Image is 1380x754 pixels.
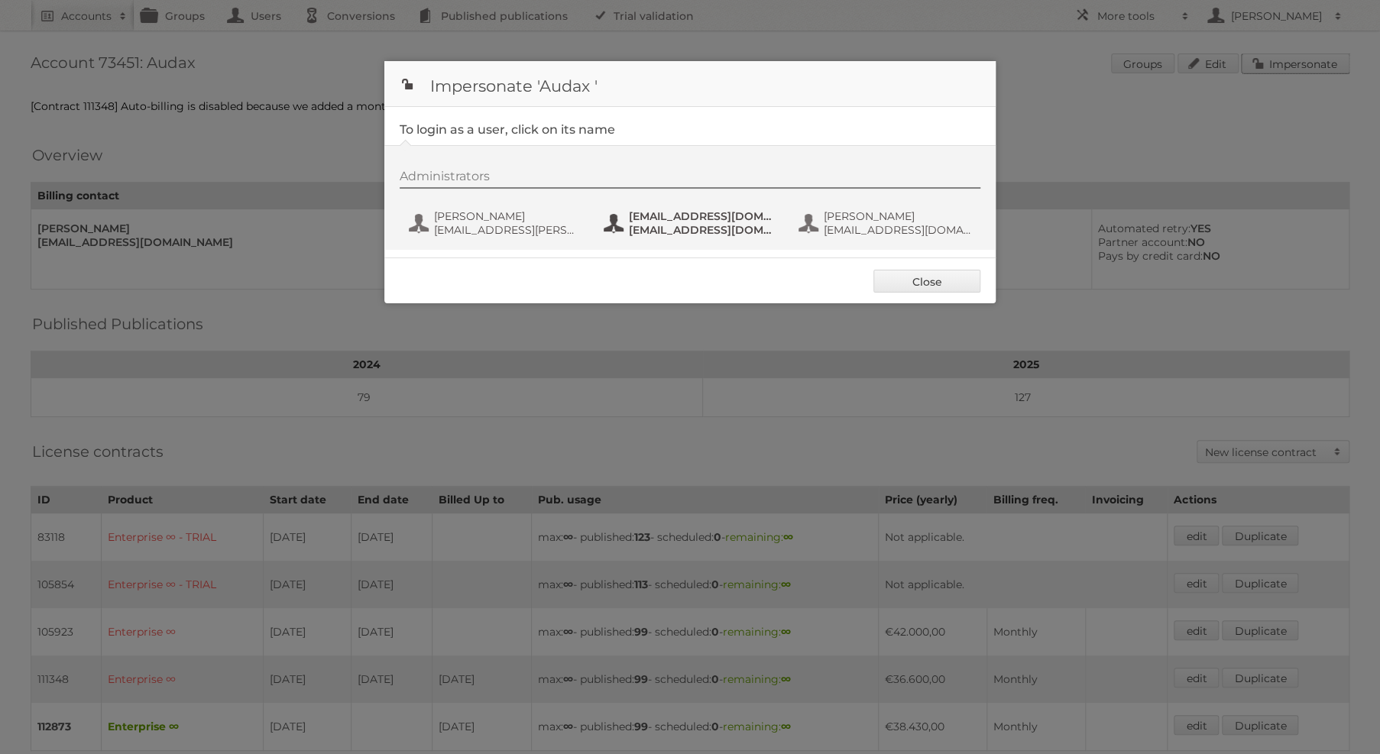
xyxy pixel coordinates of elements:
[873,270,980,293] a: Close
[400,169,980,189] div: Administrators
[384,61,996,107] h1: Impersonate 'Audax '
[602,208,782,238] button: [EMAIL_ADDRESS][DOMAIN_NAME] [EMAIL_ADDRESS][DOMAIN_NAME]
[629,209,777,223] span: [EMAIL_ADDRESS][DOMAIN_NAME]
[400,122,615,137] legend: To login as a user, click on its name
[407,208,587,238] button: [PERSON_NAME] [EMAIL_ADDRESS][PERSON_NAME][DOMAIN_NAME]
[434,209,582,223] span: [PERSON_NAME]
[797,208,977,238] button: [PERSON_NAME] [EMAIL_ADDRESS][DOMAIN_NAME]
[629,223,777,237] span: [EMAIL_ADDRESS][DOMAIN_NAME]
[824,223,972,237] span: [EMAIL_ADDRESS][DOMAIN_NAME]
[824,209,972,223] span: [PERSON_NAME]
[434,223,582,237] span: [EMAIL_ADDRESS][PERSON_NAME][DOMAIN_NAME]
